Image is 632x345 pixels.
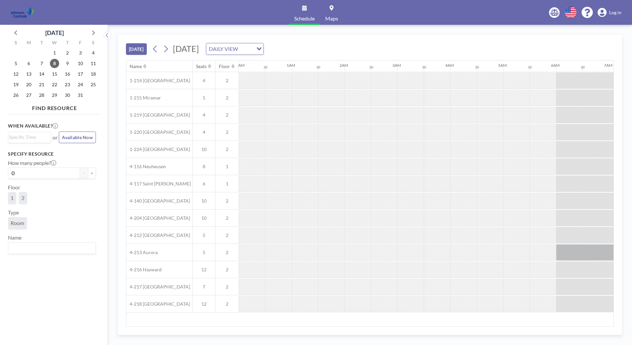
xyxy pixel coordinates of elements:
span: Wednesday, October 8, 2025 [50,59,59,68]
div: Search for option [8,132,51,142]
span: 1 [216,164,239,170]
span: 6 [193,181,215,187]
h4: FIND RESOURCE [8,102,101,111]
span: 8 [193,164,215,170]
span: 1 [11,195,14,201]
span: 2 [216,146,239,152]
div: 30 [475,65,479,69]
span: Maps [325,16,338,21]
img: organization-logo [11,6,34,19]
span: Monday, October 13, 2025 [24,69,33,79]
span: 5 [193,232,215,238]
span: 4-213 Aurora [126,249,158,255]
span: Thursday, October 23, 2025 [63,80,72,89]
span: Friday, October 31, 2025 [76,91,85,100]
div: 30 [263,65,267,69]
span: 1 [216,181,239,187]
span: 2 [216,232,239,238]
div: Name [130,63,142,69]
span: 4-117 Saint [PERSON_NAME] [126,181,191,187]
div: 30 [316,65,320,69]
div: 6AM [551,63,560,68]
span: 2 [21,195,24,201]
button: - [80,168,88,179]
span: 2 [216,284,239,290]
div: 1AM [287,63,295,68]
div: [DATE] [45,28,64,37]
span: 12 [193,267,215,273]
div: Seats [196,63,207,69]
div: 7AM [604,63,612,68]
div: S [10,39,22,48]
span: 4 [193,78,215,84]
span: 5 [193,95,215,101]
span: 2 [216,215,239,221]
span: 4-212 [GEOGRAPHIC_DATA] [126,232,190,238]
div: T [35,39,48,48]
span: or [53,134,58,141]
div: M [22,39,35,48]
span: 4 [193,129,215,135]
span: Sunday, October 19, 2025 [11,80,20,89]
span: Wednesday, October 22, 2025 [50,80,59,89]
div: W [48,39,61,48]
span: 2 [216,95,239,101]
span: Thursday, October 9, 2025 [63,59,72,68]
span: 2 [216,198,239,204]
span: Sunday, October 26, 2025 [11,91,20,100]
span: 2 [216,267,239,273]
span: 4 [193,112,215,118]
label: Name [8,234,21,241]
div: 12AM [234,63,245,68]
div: T [61,39,74,48]
span: Monday, October 6, 2025 [24,59,33,68]
div: 5AM [498,63,507,68]
span: Available Now [62,134,93,140]
span: 10 [193,198,215,204]
span: Wednesday, October 29, 2025 [50,91,59,100]
span: 1-219 [GEOGRAPHIC_DATA] [126,112,190,118]
input: Search for option [240,45,253,53]
span: Sunday, October 5, 2025 [11,59,20,68]
span: Thursday, October 16, 2025 [63,69,72,79]
span: Room [11,220,24,226]
span: 12 [193,301,215,307]
span: 2 [216,129,239,135]
input: Search for option [9,134,47,141]
div: 30 [369,65,373,69]
span: Tuesday, October 14, 2025 [37,69,46,79]
span: Tuesday, October 21, 2025 [37,80,46,89]
span: Friday, October 3, 2025 [76,48,85,57]
span: Friday, October 17, 2025 [76,69,85,79]
span: 1-220 [GEOGRAPHIC_DATA] [126,129,190,135]
button: + [88,168,96,179]
label: How many people? [8,160,56,166]
span: Saturday, October 4, 2025 [89,48,98,57]
button: [DATE] [126,43,147,55]
span: 10 [193,146,215,152]
span: Tuesday, October 7, 2025 [37,59,46,68]
div: 30 [422,65,426,69]
label: Type [8,209,19,216]
span: Monday, October 20, 2025 [24,80,33,89]
span: 4-116 Neuheusen [126,164,166,170]
span: Saturday, October 25, 2025 [89,80,98,89]
div: Floor [219,63,230,69]
h3: Specify resource [8,151,96,157]
span: 1-224 [GEOGRAPHIC_DATA] [126,146,190,152]
span: 1-214 [GEOGRAPHIC_DATA] [126,78,190,84]
input: Search for option [9,244,92,252]
div: Search for option [206,43,263,55]
span: Log in [609,10,621,16]
span: 2 [216,78,239,84]
span: 1-215 Miramar [126,95,161,101]
span: Friday, October 10, 2025 [76,59,85,68]
div: S [87,39,99,48]
div: 2AM [339,63,348,68]
span: DAILY VIEW [208,45,239,53]
span: Thursday, October 30, 2025 [63,91,72,100]
span: [DATE] [173,44,199,54]
span: 4-140 [GEOGRAPHIC_DATA] [126,198,190,204]
button: Available Now [59,132,96,143]
span: Monday, October 27, 2025 [24,91,33,100]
